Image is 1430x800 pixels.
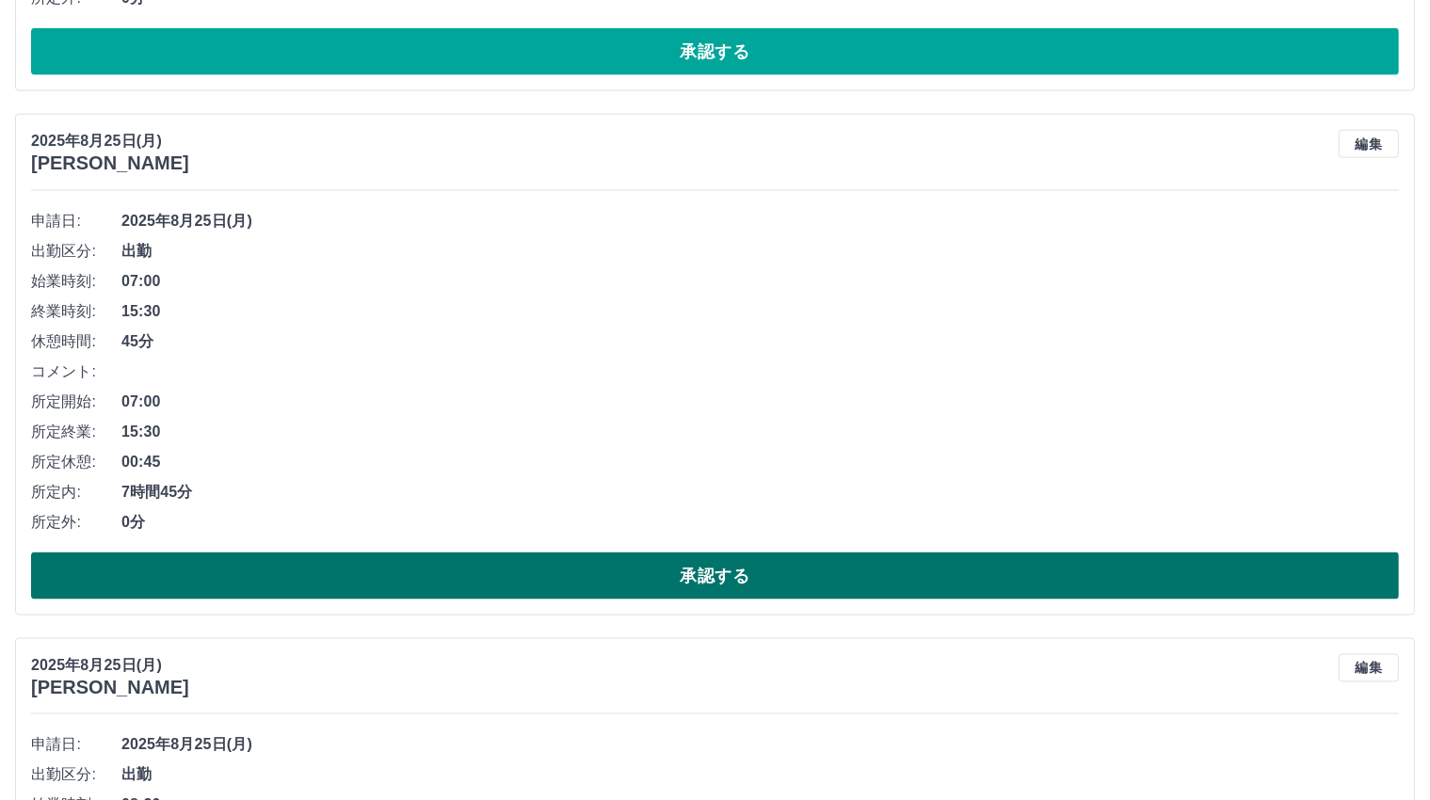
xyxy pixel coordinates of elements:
[31,130,189,152] p: 2025年8月25日(月)
[121,733,1399,756] span: 2025年8月25日(月)
[1339,130,1399,158] button: 編集
[31,240,121,263] span: 出勤区分:
[31,360,121,383] span: コメント:
[31,152,189,174] h3: [PERSON_NAME]
[31,481,121,504] span: 所定内:
[31,654,189,677] p: 2025年8月25日(月)
[31,330,121,353] span: 休憩時間:
[31,677,189,698] h3: [PERSON_NAME]
[121,511,1399,534] span: 0分
[121,300,1399,323] span: 15:30
[121,391,1399,413] span: 07:00
[121,451,1399,473] span: 00:45
[121,421,1399,443] span: 15:30
[31,270,121,293] span: 始業時刻:
[121,330,1399,353] span: 45分
[121,240,1399,263] span: 出勤
[1339,654,1399,682] button: 編集
[31,733,121,756] span: 申請日:
[31,511,121,534] span: 所定外:
[31,421,121,443] span: 所定終業:
[31,28,1399,75] button: 承認する
[31,451,121,473] span: 所定休憩:
[31,391,121,413] span: 所定開始:
[31,763,121,786] span: 出勤区分:
[31,300,121,323] span: 終業時刻:
[121,763,1399,786] span: 出勤
[31,552,1399,600] button: 承認する
[121,210,1399,232] span: 2025年8月25日(月)
[31,210,121,232] span: 申請日:
[121,481,1399,504] span: 7時間45分
[121,270,1399,293] span: 07:00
